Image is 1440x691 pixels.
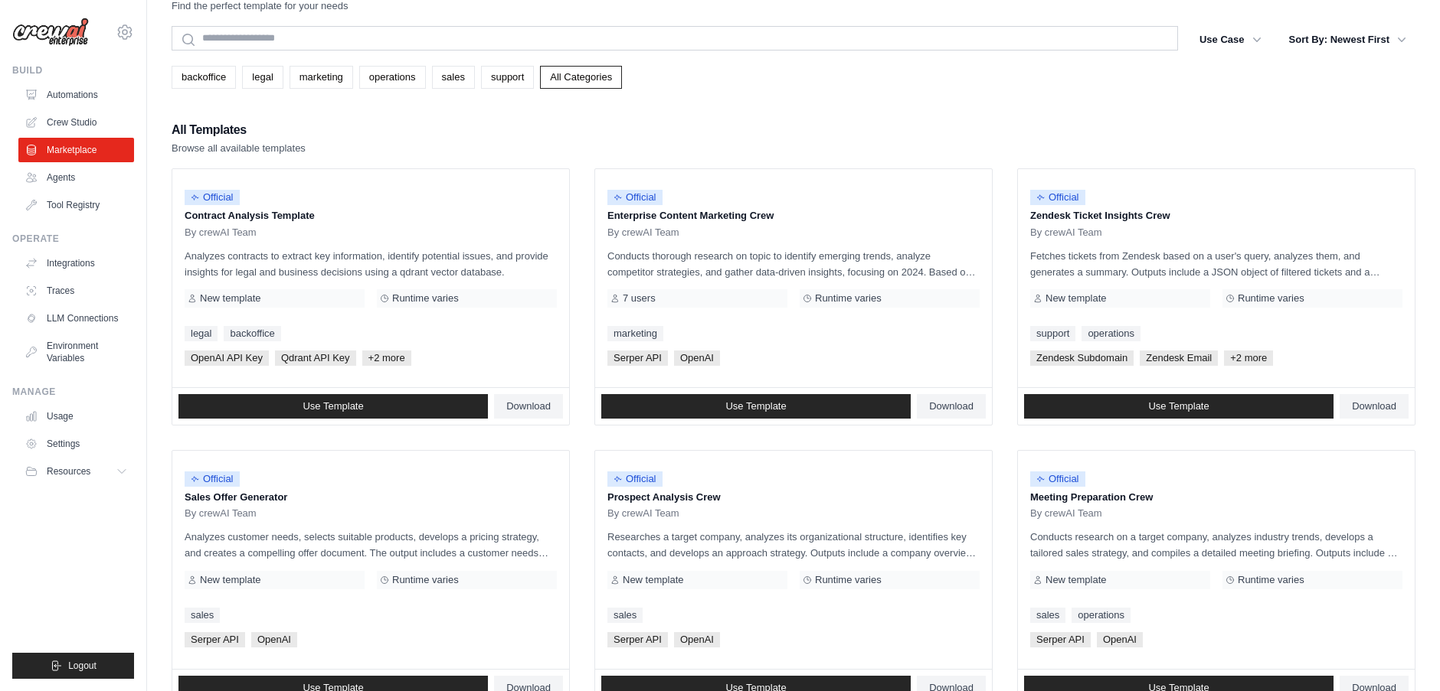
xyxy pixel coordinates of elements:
a: Download [917,394,986,419]
a: Agents [18,165,134,190]
p: Analyzes contracts to extract key information, identify potential issues, and provide insights fo... [185,248,557,280]
span: Zendesk Subdomain [1030,350,1134,366]
span: Official [607,190,663,205]
a: Automations [18,83,134,107]
h2: All Templates [172,119,306,141]
span: New template [1046,292,1106,305]
a: All Categories [540,66,622,89]
div: Operate [12,233,134,245]
span: By crewAI Team [607,507,679,520]
span: +2 more [362,350,411,366]
p: Fetches tickets from Zendesk based on a user's query, analyzes them, and generates a summary. Out... [1030,248,1402,280]
span: Zendesk Email [1140,350,1218,366]
span: OpenAI [251,632,297,647]
a: support [481,66,534,89]
p: Enterprise Content Marketing Crew [607,208,980,223]
span: Download [929,400,974,412]
span: Download [506,400,551,412]
p: Zendesk Ticket Insights Crew [1030,208,1402,223]
a: Use Template [178,394,488,419]
span: Serper API [185,632,245,647]
div: Manage [12,386,134,398]
span: Serper API [607,632,668,647]
p: Conducts research on a target company, analyzes industry trends, develops a tailored sales strate... [1030,529,1402,561]
a: sales [432,66,475,89]
a: Use Template [601,394,911,419]
span: New template [200,574,260,586]
a: Traces [18,279,134,303]
span: OpenAI [1097,632,1143,647]
p: Prospect Analysis Crew [607,490,980,505]
span: Serper API [607,350,668,366]
a: sales [185,608,220,623]
a: support [1030,326,1075,341]
a: Marketplace [18,138,134,162]
a: Integrations [18,251,134,275]
a: sales [607,608,643,623]
span: Logout [68,660,97,672]
span: Use Template [725,400,786,412]
a: Tool Registry [18,193,134,217]
div: Build [12,64,134,77]
span: OpenAI API Key [185,350,269,366]
span: By crewAI Team [185,507,257,520]
a: LLM Connections [18,306,134,331]
p: Browse all available templates [172,141,306,156]
a: backoffice [172,66,236,89]
span: Official [1030,471,1085,487]
span: Runtime varies [815,574,882,586]
span: New template [200,292,260,305]
a: Download [494,394,563,419]
button: Use Case [1190,26,1271,54]
span: Use Template [1148,400,1209,412]
a: Download [1340,394,1409,419]
a: operations [1072,608,1131,623]
a: backoffice [224,326,280,341]
span: Qdrant API Key [275,350,356,366]
span: By crewAI Team [1030,507,1102,520]
p: Analyzes customer needs, selects suitable products, develops a pricing strategy, and creates a co... [185,529,557,561]
span: Runtime varies [815,292,882,305]
span: Official [1030,190,1085,205]
p: Sales Offer Generator [185,490,557,505]
a: Use Template [1024,394,1334,419]
button: Resources [18,459,134,484]
span: OpenAI [674,632,720,647]
p: Conducts thorough research on topic to identify emerging trends, analyze competitor strategies, a... [607,248,980,280]
a: operations [1082,326,1141,341]
span: +2 more [1224,350,1273,366]
a: operations [359,66,426,89]
a: sales [1030,608,1065,623]
button: Logout [12,653,134,679]
span: By crewAI Team [607,227,679,239]
span: New template [623,574,683,586]
span: New template [1046,574,1106,586]
span: Runtime varies [1238,574,1304,586]
span: Runtime varies [392,292,459,305]
img: Logo [12,18,89,47]
a: Environment Variables [18,334,134,370]
p: Researches a target company, analyzes its organizational structure, identifies key contacts, and ... [607,529,980,561]
p: Meeting Preparation Crew [1030,490,1402,505]
a: legal [185,326,218,341]
a: marketing [290,66,353,89]
span: OpenAI [674,350,720,366]
span: Serper API [1030,632,1091,647]
span: Runtime varies [1238,292,1304,305]
span: By crewAI Team [185,227,257,239]
span: Official [607,471,663,487]
span: Runtime varies [392,574,459,586]
button: Sort By: Newest First [1280,26,1415,54]
span: Use Template [303,400,363,412]
span: Official [185,471,240,487]
p: Contract Analysis Template [185,208,557,223]
a: Settings [18,432,134,456]
a: Usage [18,404,134,429]
span: 7 users [623,292,656,305]
span: Official [185,190,240,205]
a: Crew Studio [18,110,134,135]
a: legal [242,66,283,89]
a: marketing [607,326,663,341]
span: By crewAI Team [1030,227,1102,239]
span: Download [1352,400,1396,412]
